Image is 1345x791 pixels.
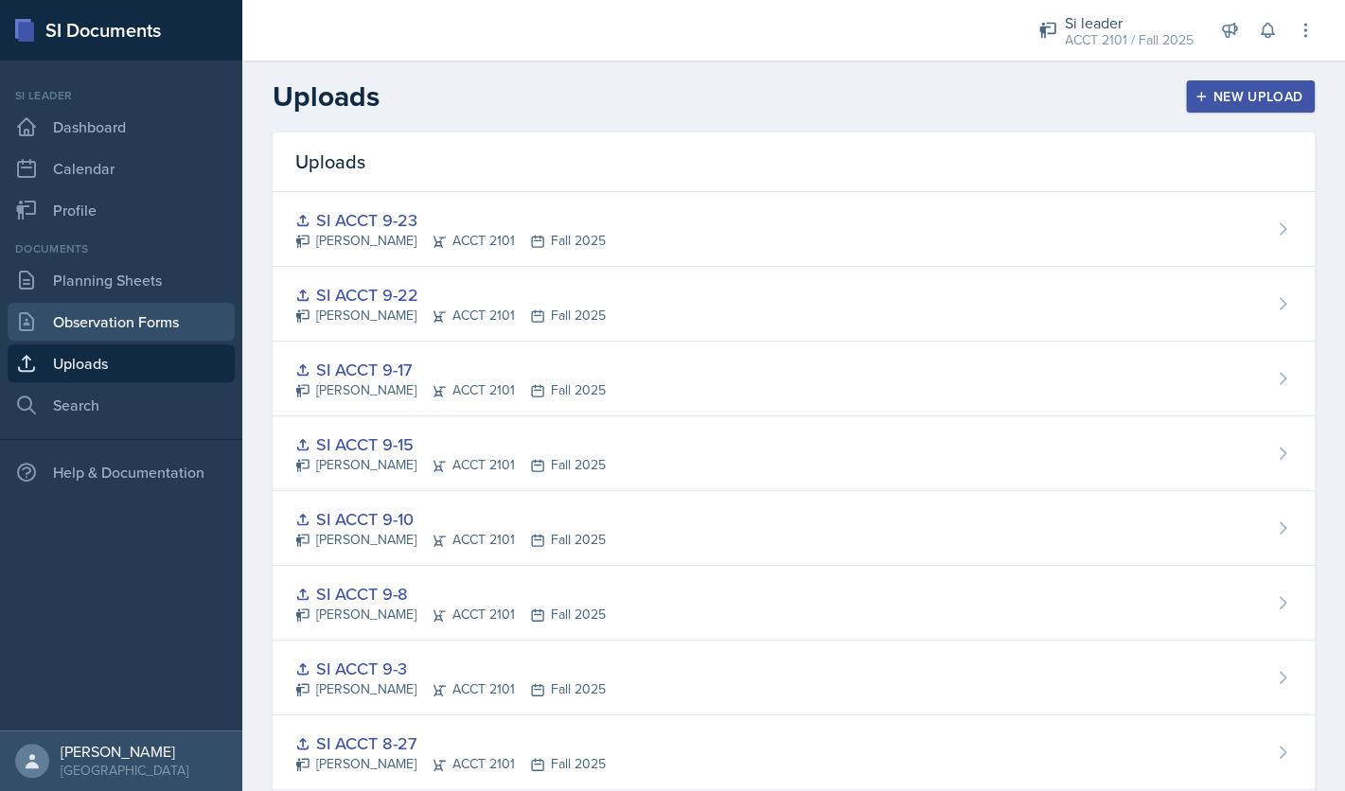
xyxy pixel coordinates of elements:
[295,605,606,624] div: [PERSON_NAME] ACCT 2101 Fall 2025
[8,261,235,299] a: Planning Sheets
[295,431,606,457] div: SI ACCT 9-15
[273,566,1315,641] a: SI ACCT 9-8 [PERSON_NAME]ACCT 2101Fall 2025
[273,491,1315,566] a: SI ACCT 9-10 [PERSON_NAME]ACCT 2101Fall 2025
[8,386,235,424] a: Search
[273,416,1315,491] a: SI ACCT 9-15 [PERSON_NAME]ACCT 2101Fall 2025
[273,192,1315,267] a: SI ACCT 9-23 [PERSON_NAME]ACCT 2101Fall 2025
[8,149,235,187] a: Calendar
[295,282,606,308] div: SI ACCT 9-22
[8,303,235,341] a: Observation Forms
[295,656,606,681] div: SI ACCT 9-3
[8,87,235,104] div: Si leader
[8,344,235,382] a: Uploads
[273,641,1315,715] a: SI ACCT 9-3 [PERSON_NAME]ACCT 2101Fall 2025
[1198,89,1303,104] div: New Upload
[1186,80,1316,113] button: New Upload
[295,306,606,325] div: [PERSON_NAME] ACCT 2101 Fall 2025
[8,240,235,257] div: Documents
[1065,30,1194,50] div: ACCT 2101 / Fall 2025
[273,715,1315,790] a: SI ACCT 8-27 [PERSON_NAME]ACCT 2101Fall 2025
[295,506,606,532] div: SI ACCT 9-10
[1065,11,1194,34] div: Si leader
[273,79,380,114] h2: Uploads
[273,342,1315,416] a: SI ACCT 9-17 [PERSON_NAME]ACCT 2101Fall 2025
[295,380,606,400] div: [PERSON_NAME] ACCT 2101 Fall 2025
[8,108,235,146] a: Dashboard
[61,742,188,761] div: [PERSON_NAME]
[295,730,606,756] div: SI ACCT 8-27
[8,191,235,229] a: Profile
[295,357,606,382] div: SI ACCT 9-17
[61,761,188,780] div: [GEOGRAPHIC_DATA]
[295,530,606,550] div: [PERSON_NAME] ACCT 2101 Fall 2025
[295,455,606,475] div: [PERSON_NAME] ACCT 2101 Fall 2025
[8,453,235,491] div: Help & Documentation
[295,231,606,251] div: [PERSON_NAME] ACCT 2101 Fall 2025
[295,754,606,774] div: [PERSON_NAME] ACCT 2101 Fall 2025
[273,132,1315,192] div: Uploads
[295,207,606,233] div: SI ACCT 9-23
[295,581,606,606] div: SI ACCT 9-8
[273,267,1315,342] a: SI ACCT 9-22 [PERSON_NAME]ACCT 2101Fall 2025
[295,679,606,699] div: [PERSON_NAME] ACCT 2101 Fall 2025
